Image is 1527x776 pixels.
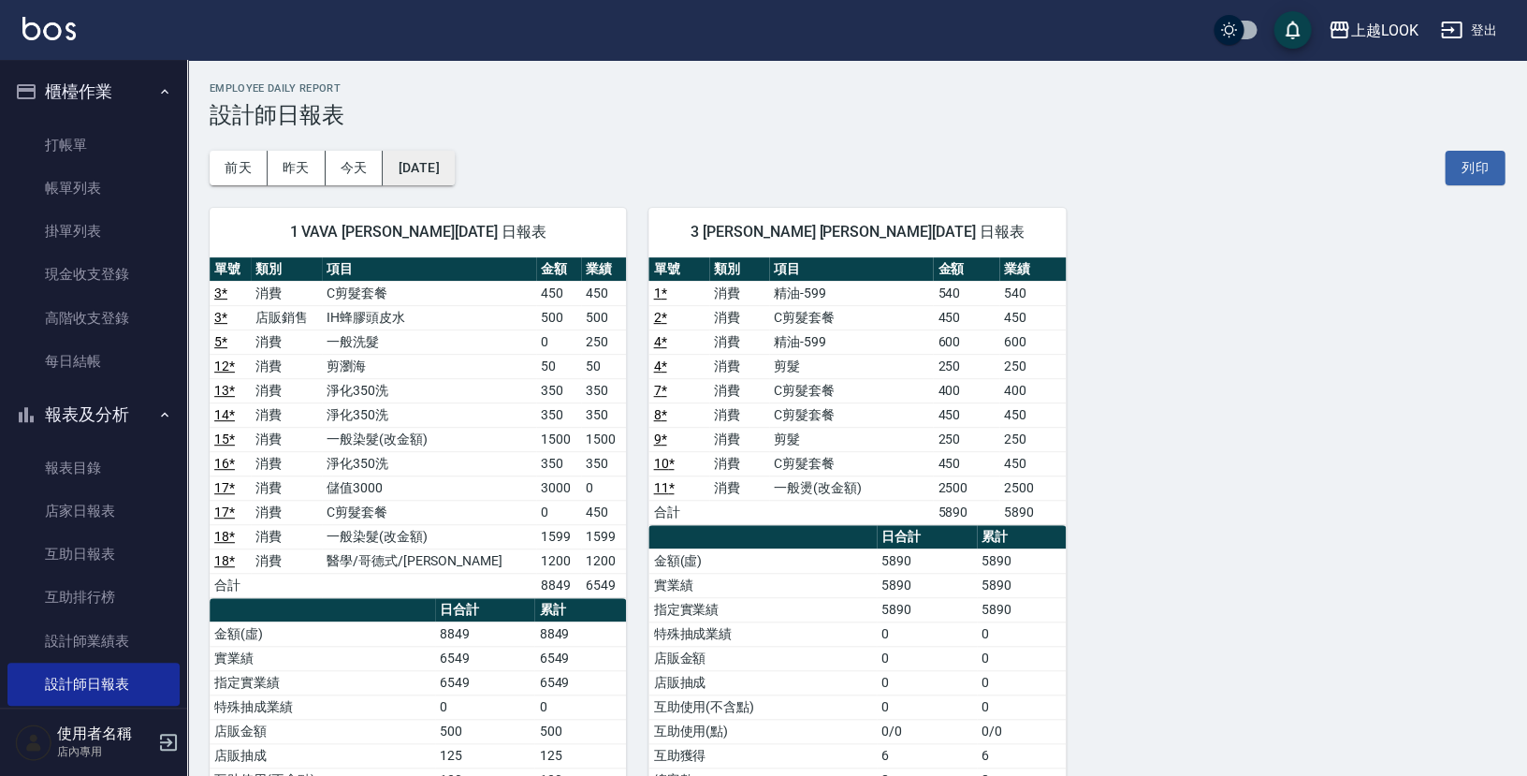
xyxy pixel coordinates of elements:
td: C剪髮套餐 [769,403,933,427]
td: 6 [877,743,977,768]
td: 2500 [933,476,999,500]
th: 單號 [648,257,708,282]
table: a dense table [210,257,626,598]
td: 消費 [709,354,769,378]
td: 儲值3000 [322,476,536,500]
td: 450 [999,403,1066,427]
td: 指定實業績 [210,670,435,695]
td: 125 [534,743,626,768]
td: 6549 [534,646,626,670]
td: 250 [933,354,999,378]
td: 6549 [581,573,626,597]
td: 350 [581,378,626,403]
td: 350 [581,403,626,427]
td: 淨化350洗 [322,403,536,427]
a: 設計師業績分析表 [7,706,180,749]
td: 剪瀏海 [322,354,536,378]
button: [DATE] [383,151,454,185]
td: 0 [534,695,626,719]
button: 報表及分析 [7,390,180,439]
td: 500 [581,305,626,329]
td: 3000 [536,476,581,500]
td: 店販抽成 [210,743,435,768]
td: 400 [933,378,999,403]
th: 金額 [933,257,999,282]
th: 類別 [251,257,322,282]
button: save [1273,11,1311,49]
td: 5890 [877,597,977,622]
td: 實業績 [648,573,876,597]
th: 金額 [536,257,581,282]
td: 消費 [709,451,769,476]
button: 上越LOOK [1320,11,1425,50]
td: 消費 [709,305,769,329]
td: 250 [581,329,626,354]
td: 1500 [536,427,581,451]
button: 前天 [210,151,268,185]
td: 250 [933,427,999,451]
td: 一般洗髮 [322,329,536,354]
a: 互助排行榜 [7,576,180,619]
td: 5890 [999,500,1066,524]
a: 每日結帳 [7,340,180,383]
td: 0 [977,646,1066,670]
td: 5890 [977,573,1066,597]
a: 店家日報表 [7,490,180,533]
p: 店內專用 [57,743,153,760]
button: 今天 [326,151,384,185]
td: 特殊抽成業績 [210,695,435,719]
td: 0 [877,622,977,646]
td: 350 [536,451,581,476]
td: 消費 [251,329,322,354]
td: 2500 [999,476,1066,500]
td: 450 [536,281,581,305]
td: 600 [999,329,1066,354]
td: 0 [877,646,977,670]
td: 一般染髮(改金額) [322,524,536,549]
td: 0/0 [877,719,977,743]
td: 互助獲得 [648,743,876,768]
td: 消費 [251,524,322,549]
div: 上越LOOK [1350,19,1418,42]
td: 淨化350洗 [322,378,536,403]
td: 消費 [709,281,769,305]
td: 消費 [709,378,769,403]
td: 450 [581,281,626,305]
h2: Employee Daily Report [210,82,1505,95]
td: 剪髮 [769,427,933,451]
button: 列印 [1445,151,1505,185]
th: 項目 [322,257,536,282]
td: 450 [933,451,999,476]
td: 店販抽成 [648,670,876,695]
td: 0 [877,670,977,695]
td: 8849 [534,622,626,646]
td: 125 [435,743,534,768]
a: 掛單列表 [7,210,180,253]
td: 0 [977,670,1066,695]
td: C剪髮套餐 [322,281,536,305]
td: 0 [536,500,581,524]
td: 消費 [251,476,322,500]
td: 8849 [435,622,534,646]
td: 一般染髮(改金額) [322,427,536,451]
th: 日合計 [435,598,534,622]
td: 合計 [210,573,251,597]
td: 精油-599 [769,329,933,354]
td: 0 [581,476,626,500]
td: 250 [999,427,1066,451]
td: 消費 [709,476,769,500]
td: IH蜂膠頭皮水 [322,305,536,329]
th: 單號 [210,257,251,282]
button: 昨天 [268,151,326,185]
th: 類別 [709,257,769,282]
td: 0 [536,329,581,354]
th: 累計 [977,525,1066,549]
td: 450 [581,500,626,524]
td: 600 [933,329,999,354]
td: 5890 [877,573,977,597]
td: 精油-599 [769,281,933,305]
td: 消費 [251,549,322,573]
td: 450 [933,305,999,329]
button: 登出 [1432,13,1505,48]
td: 450 [999,451,1066,476]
